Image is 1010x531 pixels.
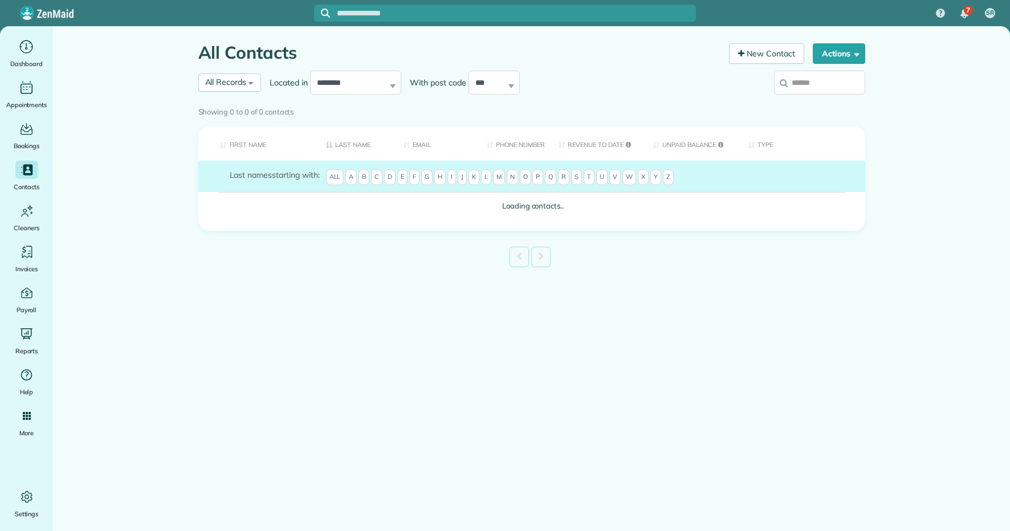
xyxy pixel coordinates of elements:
span: G [421,169,433,185]
span: Z [663,169,674,185]
span: Q [545,169,556,185]
a: Bookings [5,120,48,152]
a: Contacts [5,161,48,193]
th: Email: activate to sort column ascending [395,126,478,161]
span: Last names [230,170,272,180]
button: Actions [813,43,865,64]
span: SR [986,9,994,18]
span: Payroll [17,304,37,316]
span: L [481,169,491,185]
span: D [384,169,396,185]
a: Settings [5,488,48,520]
h1: All Contacts [198,43,721,62]
span: U [596,169,608,185]
span: V [609,169,621,185]
span: Bookings [14,140,40,152]
a: Cleaners [5,202,48,234]
span: Invoices [15,263,38,275]
span: 7 [966,6,970,15]
label: starting with: [230,169,320,181]
span: A [345,169,357,185]
div: 7 unread notifications [952,1,976,26]
th: Phone number: activate to sort column ascending [478,126,550,161]
a: New Contact [729,43,804,64]
span: Help [20,386,34,398]
span: More [19,427,34,439]
a: Payroll [5,284,48,316]
a: Dashboard [5,38,48,70]
span: Y [650,169,661,185]
span: Contacts [14,181,39,193]
span: E [397,169,408,185]
span: B [359,169,369,185]
span: S [571,169,582,185]
svg: Focus search [321,9,330,18]
span: W [622,169,636,185]
span: T [584,169,594,185]
span: X [638,169,649,185]
span: Dashboard [10,58,43,70]
span: H [434,169,446,185]
span: C [371,169,382,185]
span: I [447,169,456,185]
td: Loading contacts.. [198,192,865,220]
th: Type: activate to sort column ascending [740,126,865,161]
a: Invoices [5,243,48,275]
span: R [558,169,569,185]
th: Unpaid Balance: activate to sort column ascending [645,126,740,161]
label: Located in [261,77,310,88]
a: Help [5,366,48,398]
label: With post code [401,77,469,88]
span: All Records [205,77,247,87]
th: First Name: activate to sort column ascending [198,126,318,161]
div: Showing 0 to 0 of 0 contacts [198,102,865,118]
span: All [326,169,344,185]
span: Settings [15,508,39,520]
a: Reports [5,325,48,357]
span: P [532,169,543,185]
span: Appointments [6,99,47,111]
span: J [458,169,467,185]
span: Cleaners [14,222,39,234]
button: Focus search [314,9,330,18]
th: Revenue to Date: activate to sort column ascending [550,126,645,161]
span: K [469,169,479,185]
th: Last Name: activate to sort column descending [317,126,395,161]
span: N [507,169,518,185]
a: Appointments [5,79,48,111]
span: M [493,169,505,185]
span: F [409,169,420,185]
span: O [520,169,531,185]
span: Reports [15,345,38,357]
